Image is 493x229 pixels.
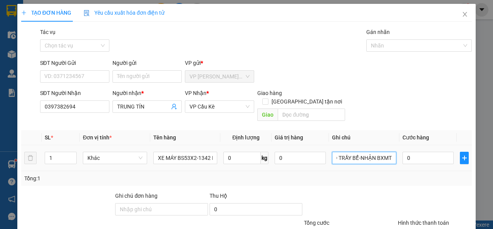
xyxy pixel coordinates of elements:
[3,50,51,58] span: GIAO:
[210,193,227,199] span: Thu Hộ
[332,152,396,164] input: Ghi Chú
[84,10,165,16] span: Yêu cầu xuất hóa đơn điện tử
[24,174,191,183] div: Tổng: 1
[3,33,112,41] p: NHẬN:
[3,15,72,30] span: VP [PERSON_NAME] ([GEOGRAPHIC_DATA]) -
[185,90,206,96] span: VP Nhận
[112,89,182,97] div: Người nhận
[41,42,61,49] span: A CHÍN
[454,4,476,25] button: Close
[366,29,390,35] label: Gán nhãn
[171,103,177,110] span: user-add
[40,29,55,35] label: Tác vụ
[268,97,345,106] span: [GEOGRAPHIC_DATA] tận nơi
[275,134,303,141] span: Giá trị hàng
[189,71,250,82] span: VP Trần Phú (Hàng)
[115,193,158,199] label: Ghi chú đơn hàng
[45,134,51,141] span: SL
[398,220,449,226] label: Hình thức thanh toán
[87,152,143,164] span: Khác
[22,33,75,41] span: VP Trà Vinh (Hàng)
[21,10,71,16] span: TẠO ĐƠN HÀNG
[257,109,278,121] span: Giao
[84,10,90,16] img: icon
[153,134,176,141] span: Tên hàng
[24,152,37,164] button: delete
[402,134,429,141] span: Cước hàng
[257,90,282,96] span: Giao hàng
[462,11,468,17] span: close
[3,42,61,49] span: 0913053873 -
[232,134,260,141] span: Định lượng
[40,59,109,67] div: SĐT Người Gửi
[112,59,182,67] div: Người gửi
[275,152,326,164] input: 0
[189,101,250,112] span: VP Cầu Kè
[40,89,109,97] div: SĐT Người Nhận
[460,152,469,164] button: plus
[153,152,218,164] input: VD: Bàn, Ghế
[261,152,268,164] span: kg
[26,4,89,12] strong: BIÊN NHẬN GỬI HÀNG
[460,155,468,161] span: plus
[304,220,329,226] span: Tổng cước
[83,134,112,141] span: Đơn vị tính
[278,109,345,121] input: Dọc đường
[115,203,208,215] input: Ghi chú đơn hàng
[329,130,399,145] th: Ghi chú
[185,59,254,67] div: VP gửi
[20,50,51,58] span: KO BAO BỂ
[3,15,112,30] p: GỬI:
[21,10,27,15] span: plus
